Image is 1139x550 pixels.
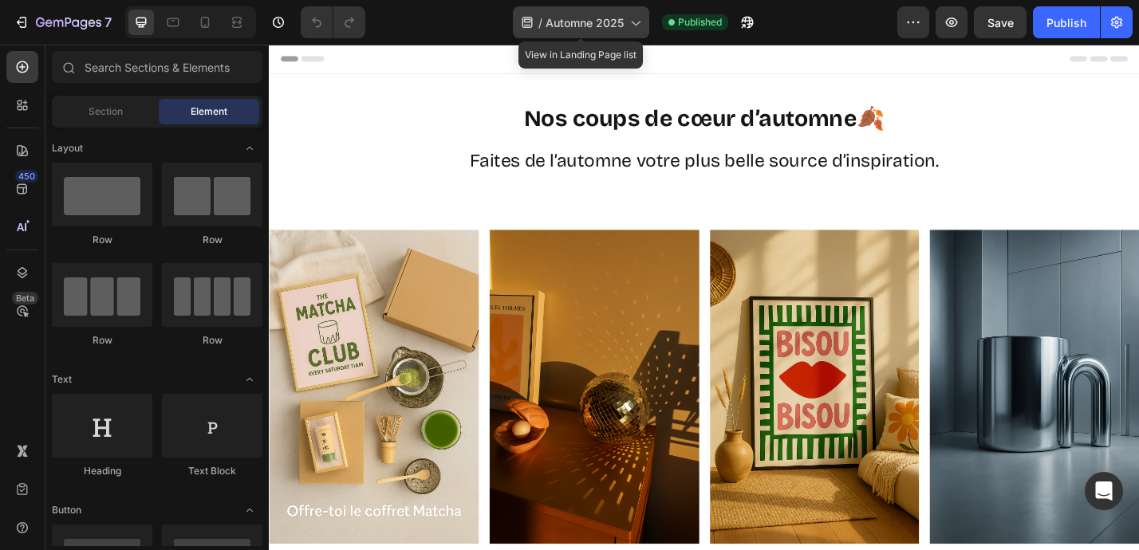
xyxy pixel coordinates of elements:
span: Text [52,372,72,387]
span: Section [89,104,123,119]
span: Element [191,104,227,119]
button: Save [974,6,1027,38]
span: Button [52,503,81,517]
div: Open Intercom Messenger [1085,472,1123,510]
input: Search Sections & Elements [52,51,262,83]
span: Toggle open [237,367,262,392]
span: Toggle open [237,497,262,523]
strong: Nos coups de cœur d’automne [280,67,646,96]
div: Row [52,333,152,348]
img: gempages_536322398035641524-81cd52a7-4341-4eb8-951f-6bd410b7aea9.png [242,204,473,549]
div: Text Block [162,464,262,478]
span: Toggle open [237,136,262,161]
div: Row [162,333,262,348]
p: 7 [104,13,112,32]
iframe: Design area [269,45,1139,550]
div: Undo/Redo [301,6,365,38]
span: / [538,14,542,31]
span: Save [987,16,1014,29]
div: Beta [12,292,38,304]
img: gempages_536322398035641524-a0061347-c87b-4220-90b3-07182f20f294.png [727,204,957,549]
div: Publish [1046,14,1086,31]
button: 7 [6,6,119,38]
strong: 🍂 [646,67,677,96]
div: Row [162,233,262,247]
div: Heading [52,464,152,478]
span: Published [678,15,722,29]
button: Publish [1033,6,1100,38]
div: 450 [15,170,38,183]
span: Layout [52,141,83,155]
span: Faites de l’automne votre plus belle source d’inspiration. [221,116,736,140]
span: Automne 2025 [546,14,624,31]
img: gempages_536322398035641524-97d73669-c49b-482b-bf90-8297c48baead.png [485,204,715,549]
div: Row [52,233,152,247]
